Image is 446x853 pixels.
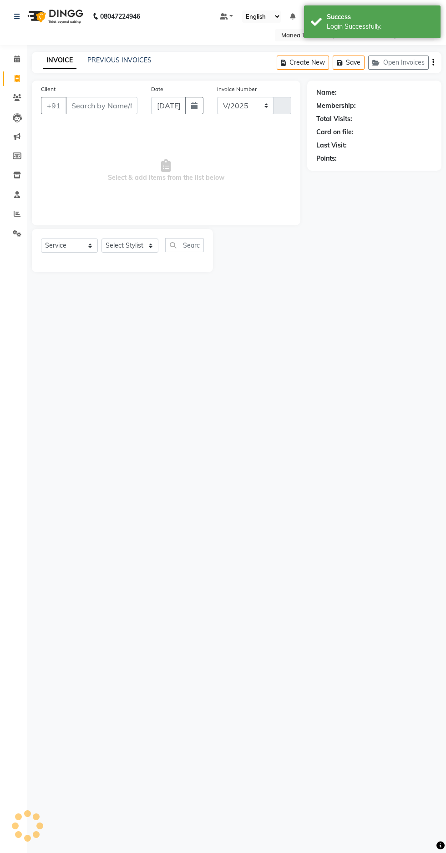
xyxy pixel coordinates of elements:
[316,114,352,124] div: Total Visits:
[87,56,152,64] a: PREVIOUS INVOICES
[316,127,354,137] div: Card on file:
[43,52,76,69] a: INVOICE
[41,85,56,93] label: Client
[41,97,66,114] button: +91
[217,85,257,93] label: Invoice Number
[316,154,337,163] div: Points:
[327,22,434,31] div: Login Successfully.
[368,56,429,70] button: Open Invoices
[316,101,356,111] div: Membership:
[333,56,365,70] button: Save
[165,238,204,252] input: Search or Scan
[23,4,86,29] img: logo
[327,12,434,22] div: Success
[41,125,291,216] span: Select & add items from the list below
[151,85,163,93] label: Date
[277,56,329,70] button: Create New
[316,88,337,97] div: Name:
[66,97,137,114] input: Search by Name/Mobile/Email/Code
[100,4,140,29] b: 08047224946
[316,141,347,150] div: Last Visit:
